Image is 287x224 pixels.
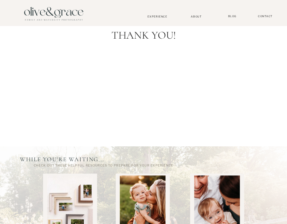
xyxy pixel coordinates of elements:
[142,15,173,18] a: Experience
[18,155,107,177] p: While you're Waiting...
[189,15,203,18] a: About
[86,30,202,41] h1: THANK YOU!
[256,15,275,18] a: Contact
[72,46,215,136] iframe: FvBdHBYXFvk
[31,163,177,168] h3: Check out these helpful resources to prepare for your experience
[226,15,238,18] a: BLOG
